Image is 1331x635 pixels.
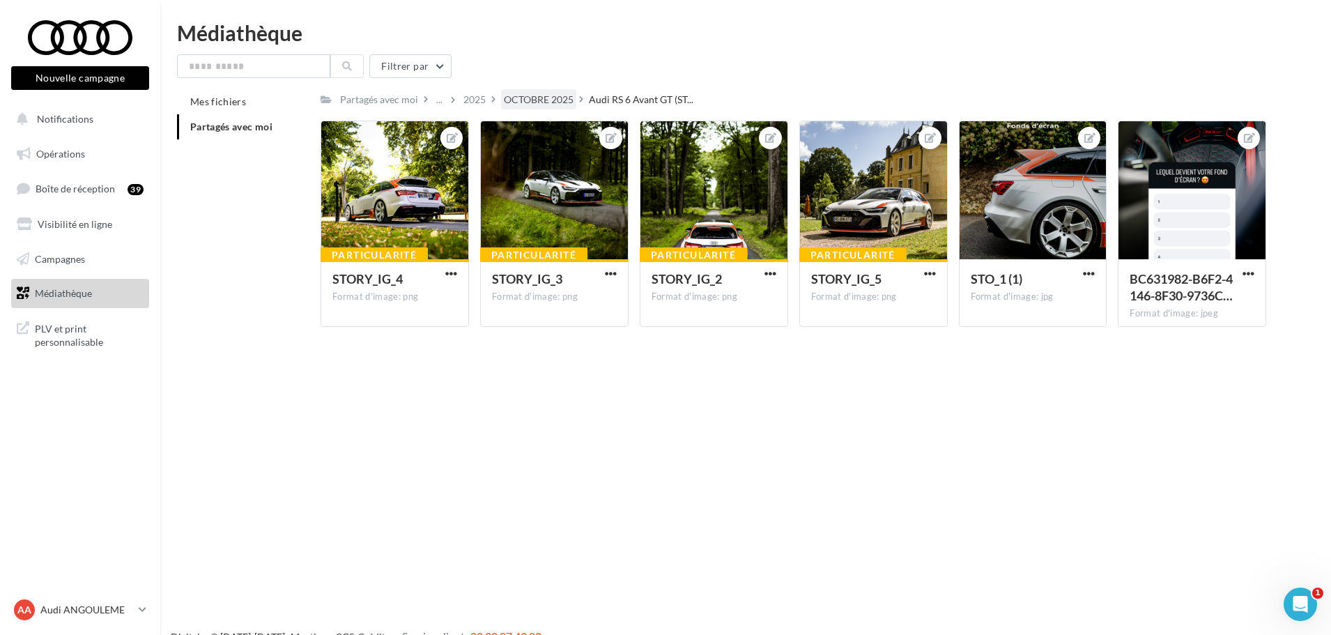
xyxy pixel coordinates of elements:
div: Partagés avec moi [340,93,418,107]
span: STORY_IG_4 [332,271,403,286]
div: Format d'image: png [811,291,936,303]
span: AA [17,603,31,617]
span: STORY_IG_2 [652,271,722,286]
div: Particularité [799,247,907,263]
div: Particularité [321,247,428,263]
a: Opérations [8,139,152,169]
span: STORY_IG_5 [811,271,882,286]
iframe: Intercom live chat [1284,588,1317,621]
div: 39 [128,184,144,195]
div: 2025 [463,93,486,107]
button: Notifications [8,105,146,134]
span: 1 [1312,588,1323,599]
span: PLV et print personnalisable [35,319,144,349]
div: Format d'image: jpeg [1130,307,1254,320]
div: Format d'image: png [332,291,457,303]
div: Format d'image: png [652,291,776,303]
span: Campagnes [35,252,85,264]
span: Audi RS 6 Avant GT (ST... [589,93,693,107]
a: Médiathèque [8,279,152,308]
span: Partagés avec moi [190,121,272,132]
span: BC631982-B6F2-4146-8F30-9736CC32DFB7 [1130,271,1233,303]
span: Opérations [36,148,85,160]
button: Filtrer par [369,54,452,78]
button: Nouvelle campagne [11,66,149,90]
a: Boîte de réception39 [8,174,152,204]
a: Visibilité en ligne [8,210,152,239]
span: STO_1 (1) [971,271,1022,286]
div: Particularité [640,247,747,263]
span: Visibilité en ligne [38,218,112,230]
span: STORY_IG_3 [492,271,562,286]
a: Campagnes [8,245,152,274]
span: Médiathèque [35,287,92,299]
a: AA Audi ANGOULEME [11,597,149,623]
div: ... [433,90,445,109]
span: Notifications [37,113,93,125]
span: Mes fichiers [190,95,246,107]
span: Boîte de réception [36,183,115,194]
p: Audi ANGOULEME [40,603,133,617]
div: Format d'image: jpg [971,291,1095,303]
div: Format d'image: png [492,291,617,303]
div: Particularité [480,247,587,263]
div: OCTOBRE 2025 [504,93,574,107]
div: Médiathèque [177,22,1314,43]
a: PLV et print personnalisable [8,314,152,355]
